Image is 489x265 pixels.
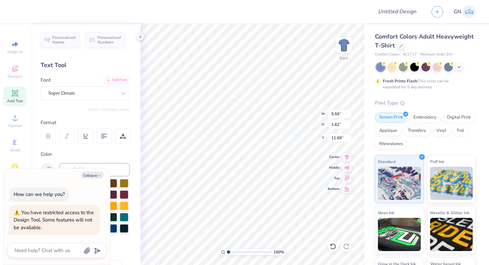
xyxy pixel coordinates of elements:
div: You have restricted access to the Design Tool. Some features will not be available. [14,209,94,231]
div: Digital Print [443,113,475,123]
input: Untitled Design [373,5,421,18]
span: Add Text [7,98,23,104]
div: This color can be expedited for 5 day delivery. [383,78,465,90]
span: Image AI [7,49,23,54]
input: e.g. 7428 c [59,163,130,176]
div: Rhinestones [375,139,407,149]
div: Vinyl [432,126,451,136]
div: Foil [453,126,468,136]
span: Personalized Numbers [97,35,121,44]
div: Color [41,150,130,158]
img: Back [337,39,351,52]
div: Text Tool [41,61,130,70]
span: Neon Ink [378,209,394,216]
span: Metallic & Glitter Ink [430,209,469,216]
div: Transfers [404,126,430,136]
span: Clipart & logos [3,172,27,183]
span: Center [328,155,340,159]
div: Print Type [375,99,476,107]
button: Switch to Greek Letters [88,107,130,112]
a: GN [454,5,476,18]
span: Middle [328,165,340,170]
div: Screen Print [375,113,407,123]
span: Comfort Colors Adult Heavyweight T-Shirt [375,33,474,49]
span: Upload [8,123,22,128]
span: GN [454,8,461,16]
img: Puff Ink [430,167,473,200]
strong: Fresh Prints Flash: [383,78,418,84]
span: Designs [8,74,22,79]
span: Personalized Names [52,35,76,44]
div: Add Font [103,76,130,84]
span: Greek [10,147,20,153]
span: 100 % [273,249,284,255]
div: Format [41,119,130,127]
button: Collapse [81,172,103,179]
div: Embroidery [409,113,441,123]
span: Minimum Order: 24 + [420,52,453,57]
img: Standard [378,167,421,200]
span: # C1717 [403,52,417,57]
span: Puff Ink [430,158,444,165]
img: Metallic & Glitter Ink [430,218,473,251]
span: Bottom [328,187,340,191]
img: George Nikhil Musunoor [463,5,476,18]
div: Back [340,55,348,61]
div: Applique [375,126,402,136]
span: Comfort Colors [375,52,400,57]
span: Standard [378,158,396,165]
img: Neon Ink [378,218,421,251]
div: How can we help you? [14,191,65,198]
label: Font [41,76,51,84]
span: Top [328,176,340,181]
